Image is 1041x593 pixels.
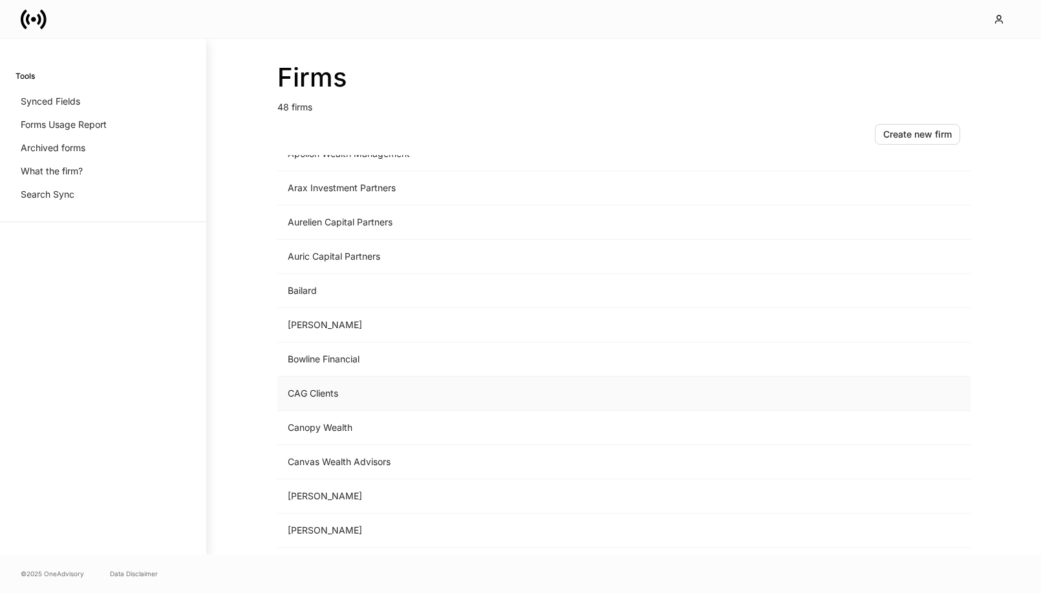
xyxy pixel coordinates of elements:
[21,95,80,108] p: Synced Fields
[277,377,756,411] td: CAG Clients
[277,62,971,93] h2: Firms
[277,308,756,342] td: [PERSON_NAME]
[277,342,756,377] td: Bowline Financial
[883,128,952,141] div: Create new firm
[875,124,960,145] button: Create new firm
[21,118,107,131] p: Forms Usage Report
[277,274,756,308] td: Bailard
[16,70,35,82] h6: Tools
[277,93,971,114] p: 48 firms
[277,514,756,548] td: [PERSON_NAME]
[277,548,756,582] td: Centeras
[16,90,191,113] a: Synced Fields
[277,171,756,205] td: Arax Investment Partners
[110,568,158,579] a: Data Disclaimer
[277,479,756,514] td: [PERSON_NAME]
[16,160,191,183] a: What the firm?
[16,113,191,136] a: Forms Usage Report
[21,568,84,579] span: © 2025 OneAdvisory
[277,240,756,274] td: Auric Capital Partners
[21,188,74,201] p: Search Sync
[16,183,191,206] a: Search Sync
[277,411,756,445] td: Canopy Wealth
[21,141,85,154] p: Archived forms
[16,136,191,160] a: Archived forms
[277,205,756,240] td: Aurelien Capital Partners
[21,165,83,178] p: What the firm?
[277,445,756,479] td: Canvas Wealth Advisors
